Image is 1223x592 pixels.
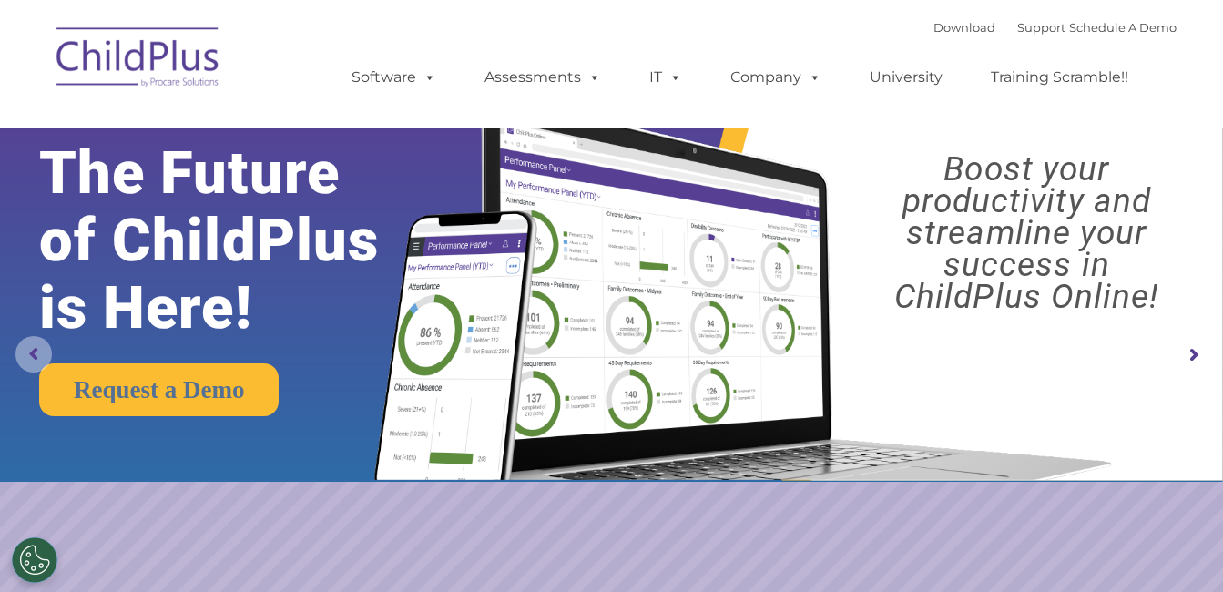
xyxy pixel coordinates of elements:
[925,395,1223,592] iframe: Chat Widget
[1069,20,1177,35] a: Schedule A Demo
[1017,20,1065,35] a: Support
[39,139,430,342] rs-layer: The Future of ChildPlus is Here!
[933,20,995,35] a: Download
[631,59,700,96] a: IT
[712,59,840,96] a: Company
[845,153,1208,312] rs-layer: Boost your productivity and streamline your success in ChildPlus Online!
[12,537,57,583] button: Cookies Settings
[466,59,619,96] a: Assessments
[973,59,1147,96] a: Training Scramble!!
[851,59,961,96] a: University
[933,20,1177,35] font: |
[47,15,229,106] img: ChildPlus by Procare Solutions
[333,59,454,96] a: Software
[253,120,309,134] span: Last name
[253,195,331,209] span: Phone number
[39,363,279,416] a: Request a Demo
